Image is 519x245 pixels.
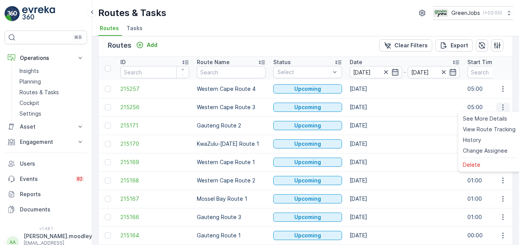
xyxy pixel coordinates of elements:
p: Cockpit [19,99,39,107]
p: Clear Filters [394,42,428,49]
p: Upcoming [294,195,321,203]
p: Route Name [197,58,230,66]
td: Mossel Bay Route 1 [193,190,269,208]
p: [PERSON_NAME].moodley [24,232,92,240]
button: Export [435,39,473,52]
a: Users [5,156,87,171]
p: Add [147,41,157,49]
p: Upcoming [294,103,321,111]
td: [DATE] [346,171,464,190]
button: Asset [5,119,87,134]
a: Routes & Tasks [16,87,87,98]
span: Change Assignee [463,147,508,155]
input: Search [120,66,189,78]
td: Gauteng Route 3 [193,208,269,226]
button: Upcoming [273,194,342,203]
img: Green_Jobs_Logo.png [433,9,448,17]
p: Date [350,58,362,66]
a: Documents [5,202,87,217]
p: ⌘B [74,34,82,40]
a: 215164 [120,232,189,239]
button: Add [133,40,161,50]
a: See More Details [460,113,519,124]
button: Upcoming [273,231,342,240]
p: Users [20,160,84,168]
input: dd/mm/yyyy [408,66,460,78]
td: [DATE] [346,116,464,135]
p: Settings [19,110,41,118]
a: View Route Tracking [460,124,519,135]
p: Routes [108,40,131,51]
p: Documents [20,206,84,213]
p: Status [273,58,291,66]
div: Toggle Row Selected [105,122,111,129]
a: 215257 [120,85,189,93]
td: [DATE] [346,190,464,208]
td: [DATE] [346,153,464,171]
a: 215256 [120,103,189,111]
div: Toggle Row Selected [105,159,111,165]
td: [DATE] [346,226,464,245]
td: Western Cape Route 1 [193,153,269,171]
td: KwaZulu-[DATE] Route 1 [193,135,269,153]
td: [DATE] [346,208,464,226]
span: 215167 [120,195,189,203]
button: Upcoming [273,213,342,222]
span: Delete [463,161,480,169]
a: Insights [16,66,87,76]
button: Upcoming [273,121,342,130]
td: [DATE] [346,135,464,153]
span: View Route Tracking [463,126,516,133]
td: [DATE] [346,98,464,116]
span: See More Details [463,115,507,122]
p: Engagement [20,138,72,146]
p: Upcoming [294,158,321,166]
span: 215168 [120,177,189,184]
p: Events [20,175,71,183]
td: [DATE] [346,80,464,98]
img: logo_light-DOdMpM7g.png [22,6,55,21]
a: Events82 [5,171,87,187]
p: Export [451,42,468,49]
a: Cockpit [16,98,87,108]
div: Toggle Row Selected [105,196,111,202]
a: 215166 [120,213,189,221]
button: Upcoming [273,139,342,148]
td: Western Cape Route 2 [193,171,269,190]
button: Engagement [5,134,87,150]
span: Tasks [127,24,143,32]
a: 215170 [120,140,189,148]
button: Clear Filters [379,39,432,52]
a: Reports [5,187,87,202]
p: - [404,68,406,77]
div: Toggle Row Selected [105,232,111,239]
a: Planning [16,76,87,87]
span: Routes [100,24,119,32]
p: Upcoming [294,213,321,221]
p: Upcoming [294,232,321,239]
input: dd/mm/yyyy [350,66,402,78]
p: Routes & Tasks [98,7,166,19]
p: Start Time [467,58,496,66]
img: logo [5,6,20,21]
div: Toggle Row Selected [105,104,111,110]
td: Western Cape Route 4 [193,80,269,98]
div: Toggle Row Selected [105,86,111,92]
p: ID [120,58,126,66]
span: v 1.48.1 [5,226,87,231]
a: 215169 [120,158,189,166]
button: GreenJobs(+02:00) [433,6,513,20]
span: History [463,136,481,144]
div: Toggle Row Selected [105,141,111,147]
p: Upcoming [294,85,321,93]
p: Planning [19,78,41,85]
p: Upcoming [294,122,321,129]
p: Routes & Tasks [19,89,59,96]
p: ( +02:00 ) [483,10,502,16]
p: Asset [20,123,72,131]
